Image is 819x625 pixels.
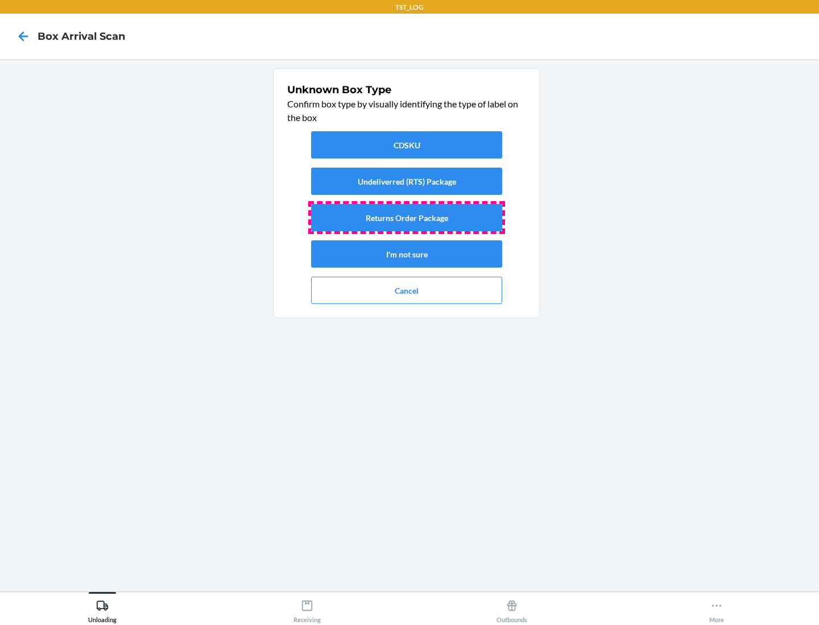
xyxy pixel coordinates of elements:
[287,97,526,124] p: Confirm box type by visually identifying the type of label on the box
[311,168,502,195] button: Undeliverred (RTS) Package
[709,595,724,623] div: More
[38,29,125,44] h4: Box Arrival Scan
[311,204,502,231] button: Returns Order Package
[311,131,502,159] button: CDSKU
[395,2,424,13] p: TST_LOG
[88,595,117,623] div: Unloading
[205,592,409,623] button: Receiving
[287,82,526,97] h1: Unknown Box Type
[293,595,321,623] div: Receiving
[614,592,819,623] button: More
[311,277,502,304] button: Cancel
[311,240,502,268] button: I'm not sure
[409,592,614,623] button: Outbounds
[497,595,527,623] div: Outbounds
